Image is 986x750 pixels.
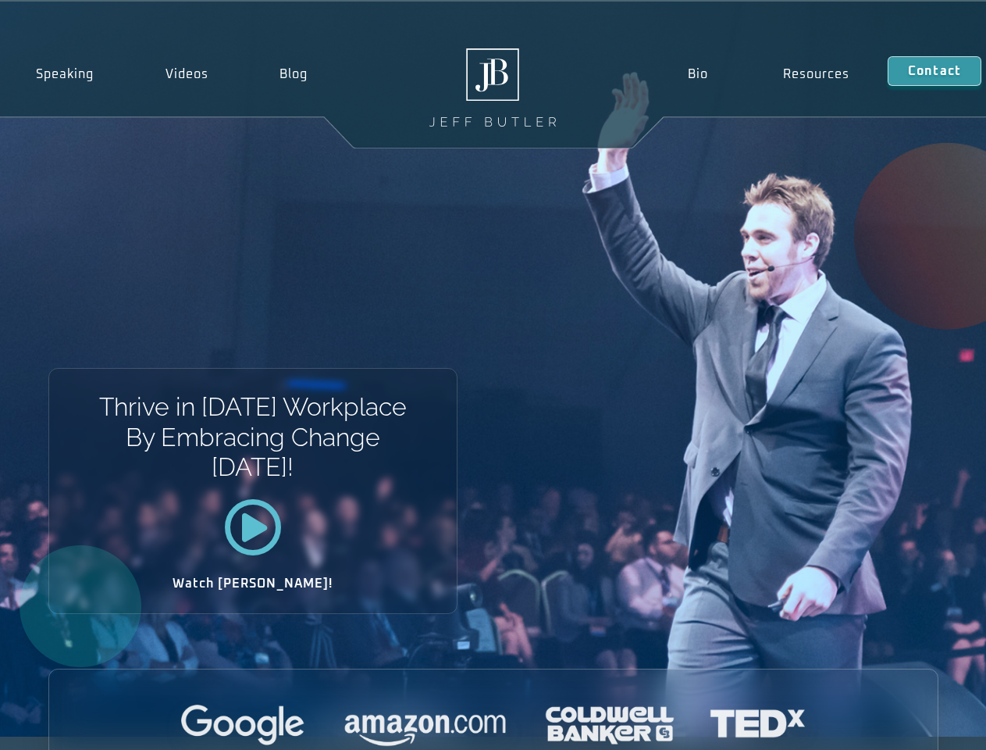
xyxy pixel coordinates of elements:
a: Bio [650,56,746,92]
nav: Menu [650,56,887,92]
a: Blog [244,56,343,92]
h2: Watch [PERSON_NAME]! [104,577,402,590]
a: Videos [130,56,244,92]
h1: Thrive in [DATE] Workplace By Embracing Change [DATE]! [98,392,408,482]
a: Contact [888,56,981,86]
span: Contact [908,65,961,77]
a: Resources [746,56,888,92]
